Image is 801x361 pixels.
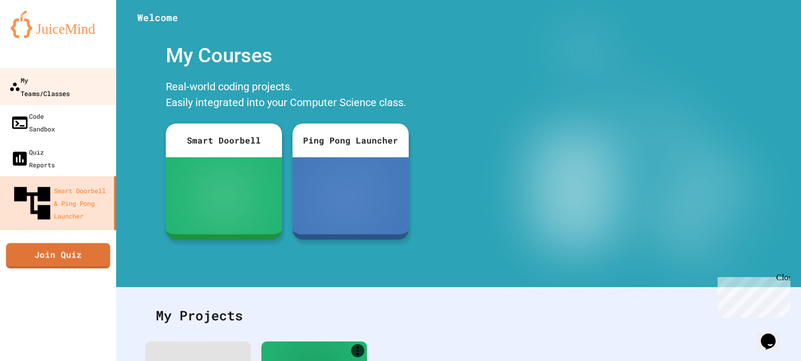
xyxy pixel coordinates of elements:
[166,123,282,157] div: Smart Doorbell
[209,175,239,217] img: sdb-white.svg
[11,146,55,171] div: Quiz Reports
[757,319,790,350] iframe: chat widget
[351,344,364,357] a: More
[4,4,73,67] div: Chat with us now!Close
[11,182,110,225] div: Smart Doorbell & Ping Pong Launcher
[161,35,414,76] div: My Courses
[9,73,70,99] div: My Teams/Classes
[293,123,409,157] div: Ping Pong Launcher
[713,273,790,318] iframe: chat widget
[488,35,771,277] img: banner-image-my-projects.png
[11,11,106,38] img: logo-orange.svg
[161,76,414,116] div: Real-world coding projects. Easily integrated into your Computer Science class.
[145,295,772,336] div: My Projects
[327,175,374,217] img: ppl-with-ball.png
[6,243,110,268] a: Join Quiz
[11,110,55,135] div: Code Sandbox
